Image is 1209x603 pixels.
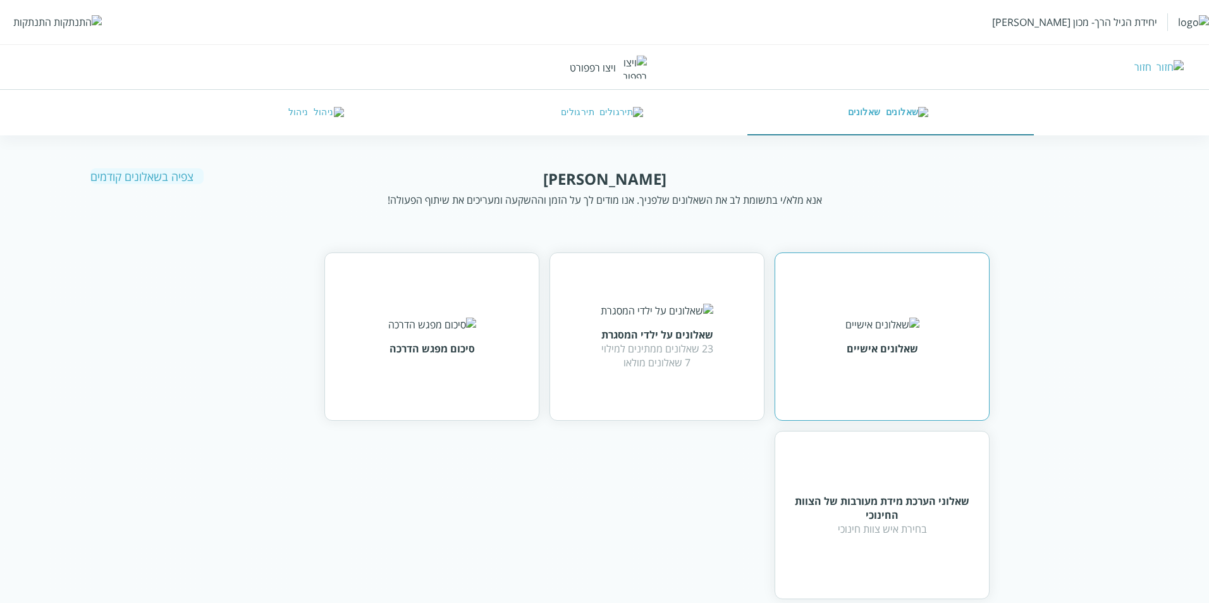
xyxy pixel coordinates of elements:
[1157,60,1184,74] img: חזור
[390,342,475,356] div: סיכום מפגש הדרכה
[886,107,929,118] img: שאלונים
[601,342,713,370] div: 23 שאלונים ממתינים למילוי 7 שאלונים מולאו
[314,107,344,118] img: ניהול
[13,15,51,29] div: התנתקות
[388,193,822,207] div: אנא מלא/י בתשומת לב את השאלונים שלפניך. אנו מודים לך על הזמן וההשקעה ומעריכים את שיתוף הפעולה!
[790,494,974,522] div: שאלוני הערכת מידת מעורבות של הצוות החינוכי
[1134,60,1151,74] div: חזור
[845,318,919,332] img: שאלונים אישיים
[992,15,1157,29] div: יחידת הגיל הרך- מכון [PERSON_NAME]
[388,318,476,332] img: סיכום מפגש הדרכה
[601,304,713,318] img: שאלונים על ילדי המסגרת
[601,328,713,342] div: שאלונים על ילדי המסגרת
[747,90,1034,135] button: שאלונים
[90,169,204,184] div: צפיה בשאלונים קודמים
[599,107,643,118] img: תירגולים
[847,342,918,356] div: שאלונים אישיים
[54,15,102,29] img: התנתקות
[790,522,974,536] div: בחירת איש צוות חינוכי
[175,90,462,135] button: ניהול
[462,90,748,135] button: תירגולים
[1178,15,1209,29] img: logo
[543,168,666,189] div: [PERSON_NAME]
